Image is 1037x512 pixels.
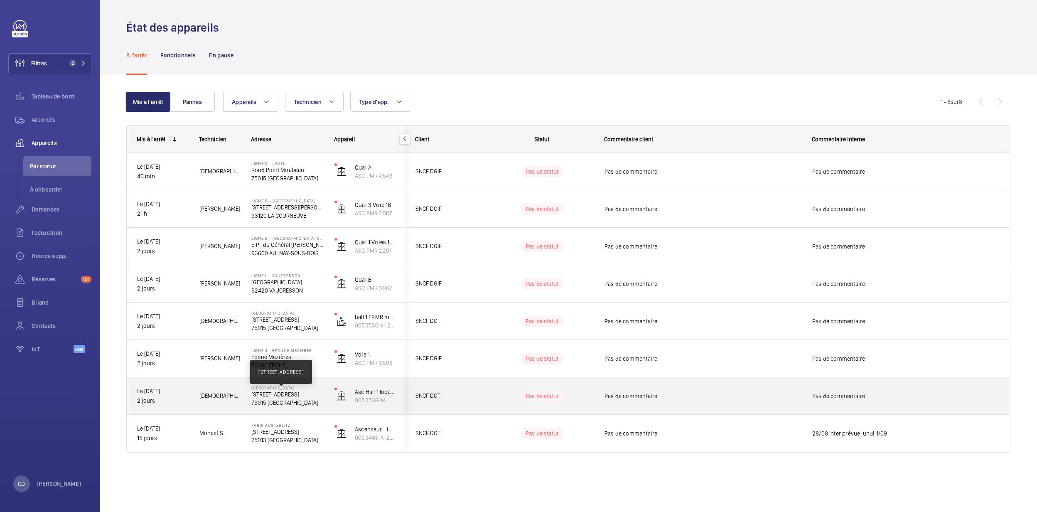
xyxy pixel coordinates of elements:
[812,354,999,363] span: Pas de commentaire
[605,242,801,251] span: Pas de commentaire
[355,201,395,209] p: Quai 3 Voie 1B
[355,313,395,321] p: hall 1 EPMR métro gauche (PE-Y-1)
[251,324,324,332] p: 75015 [GEOGRAPHIC_DATA]
[251,348,324,353] p: LIGNE J - EPONNE MEZIERES
[526,317,558,325] p: Pas de statut
[812,392,999,400] span: Pas de commentaire
[535,136,549,143] span: Statut
[334,136,395,143] div: Appareil
[337,316,346,326] img: platform_lift.svg
[605,429,801,438] span: Pas de commentaire
[32,116,91,124] span: Activités
[32,322,91,330] span: Contacts
[812,242,999,251] span: Pas de commentaire
[355,425,395,433] p: Ascenseur - IDF VOIE 2/4 (4522)
[32,92,91,101] span: Tableau de bord
[30,185,91,194] span: À onboarder
[126,20,224,35] h1: État des appareils
[812,205,999,213] span: Pas de commentaire
[69,60,76,66] span: 2
[812,429,999,438] span: 28/08 Inter prévue lundi 1/09
[526,280,558,288] p: Pas de statut
[81,276,91,283] span: 101
[605,205,801,213] span: Pas de commentaire
[337,354,346,364] img: elevator.svg
[251,136,271,143] span: Adresse
[415,167,479,176] span: SNCF DGIF
[251,315,324,324] p: [STREET_ADDRESS]
[199,241,241,251] span: [PERSON_NAME]
[137,386,189,396] p: Le [DATE]
[604,136,653,143] span: Commentaire client
[137,359,189,368] p: 2 jours
[137,162,189,172] p: Le [DATE]
[137,284,189,293] p: 2 jours
[812,136,865,143] span: Commentaire interne
[160,51,196,59] p: Fonctionnels
[199,167,241,176] span: [DEMOGRAPHIC_DATA][PERSON_NAME]
[415,428,479,438] span: SNCF DOT
[251,423,324,428] p: PARIS AUSTERLITZ
[258,368,304,376] p: [STREET_ADDRESS]
[355,350,395,359] p: Voie 1
[126,51,147,59] p: À l'arrêt
[337,241,346,251] img: elevator.svg
[251,390,324,399] p: [STREET_ADDRESS]
[605,167,801,176] span: Pas de commentaire
[251,203,324,212] p: [STREET_ADDRESS][PERSON_NAME]
[812,280,999,288] span: Pas de commentaire
[526,205,558,213] p: Pas de statut
[30,162,91,170] span: Par statut
[199,428,241,438] span: Moncef S.
[251,385,324,390] p: [GEOGRAPHIC_DATA]
[605,392,801,400] span: Pas de commentaire
[355,276,395,284] p: Quai B
[251,161,324,166] p: Ligne C - JAVEL
[251,249,324,257] p: 93600 AULNAY-SOUS-BOIS
[526,242,558,251] p: Pas de statut
[32,345,74,353] span: IoT
[137,396,189,406] p: 2 jours
[251,436,324,444] p: 75013 [GEOGRAPHIC_DATA]
[137,209,189,219] p: 21 h
[337,167,346,177] img: elevator.svg
[137,321,189,331] p: 2 jours
[137,246,189,256] p: 2 jours
[251,241,324,249] p: 5 Pl. du Général [PERSON_NAME]
[355,209,395,217] p: ASC.PMR 2007
[355,284,395,292] p: ASC.PMR 3087
[355,321,395,330] p: 005353G-H-2-18-0-33
[137,274,189,284] p: Le [DATE]
[251,399,324,407] p: 75015 [GEOGRAPHIC_DATA]
[415,204,479,214] span: SNCF DGIF
[32,205,91,214] span: Demandes
[415,316,479,326] span: SNCF DOT
[526,354,558,363] p: Pas de statut
[32,229,91,237] span: Facturation
[951,98,959,105] span: sur
[137,199,189,209] p: Le [DATE]
[251,286,324,295] p: 92420 VAUCRESSON
[251,174,324,182] p: 75015 [GEOGRAPHIC_DATA]
[199,354,241,363] span: [PERSON_NAME]
[251,273,324,278] p: Ligne L - VAUCRESSON
[137,424,189,433] p: Le [DATE]
[415,136,429,143] span: Client
[355,388,395,396] p: Asc Hall 1 locataires
[199,391,241,401] span: [DEMOGRAPHIC_DATA][PERSON_NAME]
[415,241,479,251] span: SNCF DGIF
[355,163,395,172] p: Quai A
[137,433,189,443] p: 15 jours
[125,92,170,112] button: Mis à l'arrêt
[294,98,322,105] span: Technicien
[232,98,256,105] span: Appareils
[355,433,395,442] p: 005348S-A-2-03-0-02
[32,252,91,260] span: Heures supp.
[32,139,91,147] span: Appareils
[337,279,346,289] img: elevator.svg
[199,316,241,326] span: [DEMOGRAPHIC_DATA][PERSON_NAME]
[137,172,189,181] p: 40 min
[285,92,344,112] button: Technicien
[605,317,801,325] span: Pas de commentaire
[199,204,241,214] span: [PERSON_NAME]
